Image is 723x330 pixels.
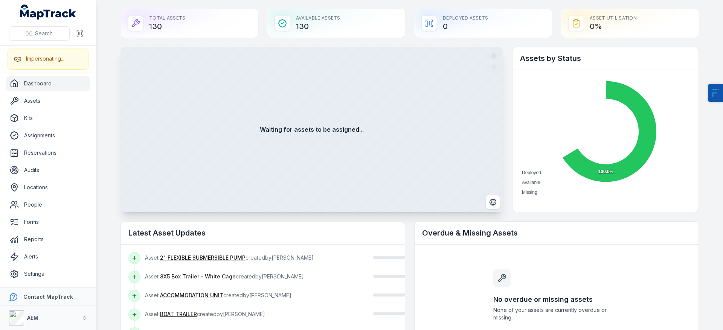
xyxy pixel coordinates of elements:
a: Settings [6,266,90,281]
a: Forms [6,214,90,230]
span: Asset created by [PERSON_NAME] [145,292,291,298]
span: None of your assets are currently overdue or missing. [493,306,620,321]
a: 8X5 Box Trailer - White Cage [160,273,236,280]
a: Locations [6,180,90,195]
span: Available [522,180,540,185]
span: Search [35,30,53,37]
h2: Assets by Status [520,53,691,64]
div: Impersonating... [26,55,64,62]
a: BOAT TRAILER [160,310,197,318]
a: Audits [6,163,90,178]
strong: Contact MapTrack [23,294,73,300]
a: Kits [6,111,90,126]
span: Asset created by [PERSON_NAME] [145,254,314,261]
h2: Overdue & Missing Assets [422,228,691,238]
a: Alerts [6,249,90,264]
span: Asset created by [PERSON_NAME] [145,273,304,280]
h2: Latest Asset Updates [128,228,397,238]
a: 2" FLEXIBLE SUBMERSIBLE PUMP [160,254,246,262]
strong: Waiting for assets to be assigned... [260,125,364,134]
a: MapTrack [20,5,76,20]
span: Missing [522,190,537,195]
a: Reservations [6,145,90,160]
a: Dashboard [6,76,90,91]
a: ACCOMMODATION UNIT [160,292,223,299]
a: Assets [6,93,90,108]
button: Search [9,26,70,41]
a: Reports [6,232,90,247]
span: Asset created by [PERSON_NAME] [145,311,265,317]
h3: No overdue or missing assets [493,294,620,305]
span: Deployed [522,170,541,175]
strong: AEM [27,315,38,321]
button: Switch to Satellite View [486,195,500,209]
a: People [6,197,90,212]
a: Assignments [6,128,90,143]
